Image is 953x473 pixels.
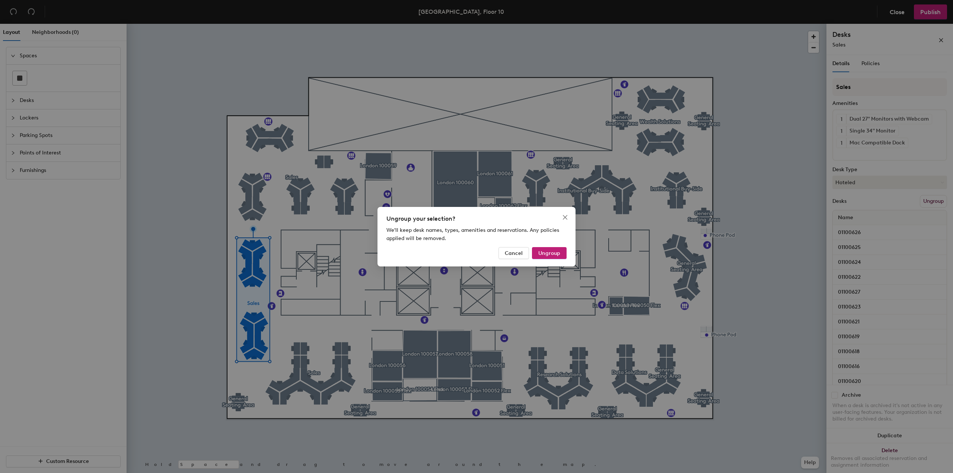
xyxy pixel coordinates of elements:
[532,247,567,259] button: Ungroup
[538,250,560,256] span: Ungroup
[386,227,559,242] span: We'll keep desk names, types, amenities and reservations. Any policies applied will be removed.
[562,214,568,220] span: close
[559,211,571,223] button: Close
[386,214,567,223] div: Ungroup your selection?
[559,214,571,220] span: Close
[498,247,529,259] button: Cancel
[505,250,523,256] span: Cancel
